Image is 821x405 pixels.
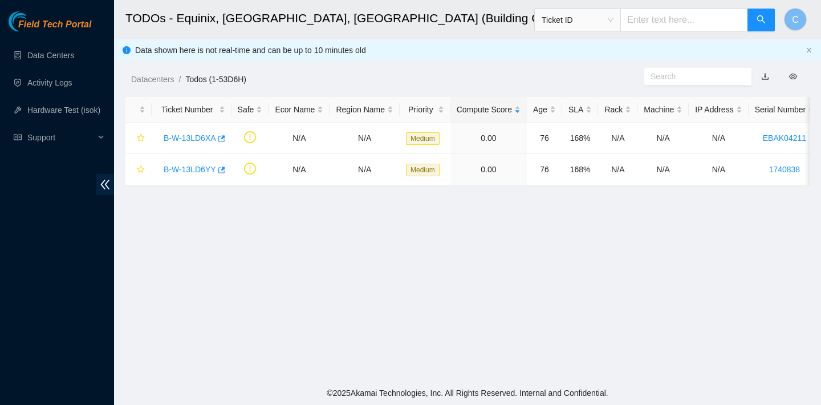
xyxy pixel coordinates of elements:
td: N/A [330,123,400,154]
td: 76 [527,154,562,185]
a: download [761,72,769,81]
td: N/A [637,154,689,185]
td: N/A [269,123,330,154]
span: / [178,75,181,84]
footer: © 2025 Akamai Technologies, Inc. All Rights Reserved. Internal and Confidential. [114,381,821,405]
td: N/A [330,154,400,185]
button: search [747,9,775,31]
input: Enter text here... [620,9,748,31]
td: N/A [637,123,689,154]
span: Ticket ID [542,11,613,29]
span: exclamation-circle [244,163,256,175]
span: eye [789,72,797,80]
img: Akamai Technologies [9,11,58,31]
span: C [792,13,799,27]
a: Data Centers [27,51,74,60]
span: Support [27,126,95,149]
td: 0.00 [450,123,527,154]
a: Datacenters [131,75,174,84]
button: C [784,8,807,31]
button: close [806,47,812,54]
button: download [753,67,778,86]
td: 76 [527,123,562,154]
span: Medium [406,132,440,145]
input: Search [651,70,736,83]
span: star [137,134,145,143]
a: Todos (1-53D6H) [185,75,246,84]
td: 168% [562,123,598,154]
a: 1740838 [769,165,800,174]
td: N/A [269,154,330,185]
a: B-W-13LD6XA [164,133,216,143]
span: double-left [96,174,114,195]
span: star [137,165,145,175]
td: N/A [689,154,748,185]
span: Medium [406,164,440,176]
td: N/A [598,123,637,154]
button: star [132,160,145,179]
td: N/A [689,123,748,154]
span: Field Tech Portal [18,19,91,30]
td: 0.00 [450,154,527,185]
a: B-W-13LD6YY [164,165,216,174]
a: EBAK04211 [763,133,806,143]
a: Akamai TechnologiesField Tech Portal [9,21,91,35]
span: search [757,15,766,26]
span: exclamation-circle [244,131,256,143]
span: read [14,133,22,141]
button: star [132,129,145,147]
a: Hardware Test (isok) [27,106,100,115]
a: Activity Logs [27,78,72,87]
td: N/A [598,154,637,185]
td: 168% [562,154,598,185]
